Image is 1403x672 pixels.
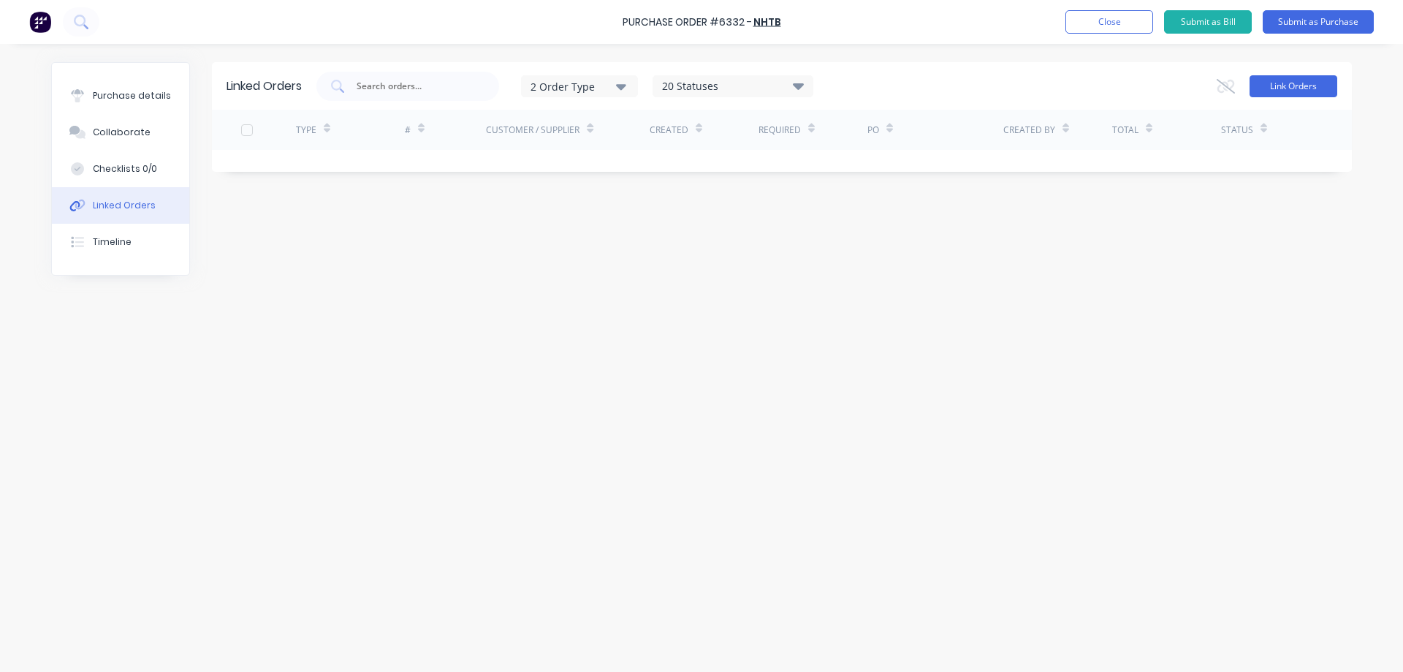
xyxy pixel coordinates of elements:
button: Submit as Purchase [1263,10,1374,34]
div: Linked Orders [93,199,156,212]
div: Customer / Supplier [486,124,579,137]
button: 2 Order Type [521,75,638,97]
div: Timeline [93,235,132,249]
div: Created [650,124,688,137]
button: Collaborate [52,114,189,151]
div: 20 Statuses [653,78,813,94]
button: Submit as Bill [1164,10,1252,34]
img: Factory [29,11,51,33]
div: Total [1112,124,1138,137]
button: Timeline [52,224,189,260]
a: NHTB [753,15,781,29]
div: 2 Order Type [531,78,628,94]
button: Checklists 0/0 [52,151,189,187]
div: Status [1221,124,1253,137]
button: Purchase details [52,78,189,114]
div: Checklists 0/0 [93,162,157,175]
input: Search orders... [355,79,476,94]
div: Required [758,124,801,137]
div: Collaborate [93,126,151,139]
div: TYPE [296,124,316,137]
div: Purchase Order #6332 - [623,15,752,30]
button: Link Orders [1250,75,1337,97]
div: Purchase details [93,89,171,102]
div: Linked Orders [227,78,302,95]
button: Close [1065,10,1153,34]
button: Linked Orders [52,187,189,224]
div: PO [867,124,879,137]
div: # [405,124,411,137]
div: Created By [1003,124,1055,137]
